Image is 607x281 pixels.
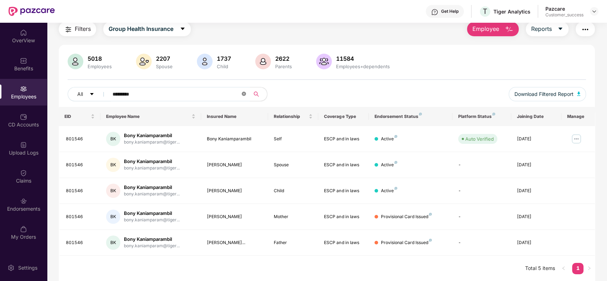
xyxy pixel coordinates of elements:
div: Employees+dependents [335,64,391,69]
div: Customer_success [545,12,584,18]
th: EID [59,107,101,126]
span: Group Health Insurance [109,25,173,33]
div: Get Help [441,9,459,14]
div: Platform Status [458,114,506,119]
span: search [250,91,263,97]
div: 5018 [86,55,113,62]
img: manageButton [571,133,582,145]
div: [DATE] [517,162,556,168]
img: svg+xml;base64,PHN2ZyBpZD0iQmVuZWZpdHMiIHhtbG5zPSJodHRwOi8vd3d3LnczLm9yZy8yMDAwL3N2ZyIgd2lkdGg9Ij... [20,57,27,64]
button: Reportscaret-down [526,22,569,36]
img: svg+xml;base64,PHN2ZyB4bWxucz0iaHR0cDovL3d3dy53My5vcmcvMjAwMC9zdmciIHdpZHRoPSI4IiBoZWlnaHQ9IjgiIH... [394,187,397,190]
img: svg+xml;base64,PHN2ZyBpZD0iSGVscC0zMngzMiIgeG1sbnM9Imh0dHA6Ly93d3cudzMub3JnLzIwMDAvc3ZnIiB3aWR0aD... [431,9,438,16]
div: 801546 [66,239,95,246]
span: Employee Name [106,114,190,119]
div: Auto Verified [465,135,494,142]
img: svg+xml;base64,PHN2ZyBpZD0iRW1wbG95ZWVzIiB4bWxucz0iaHR0cDovL3d3dy53My5vcmcvMjAwMC9zdmciIHdpZHRoPS... [20,85,27,92]
span: caret-down [89,92,94,97]
span: left [561,266,566,270]
div: [PERSON_NAME] [207,188,262,194]
div: 11584 [335,55,391,62]
div: [DATE] [517,239,556,246]
div: Spouse [155,64,174,69]
div: 801546 [66,214,95,220]
span: Download Filtered Report [514,90,574,98]
img: svg+xml;base64,PHN2ZyB4bWxucz0iaHR0cDovL3d3dy53My5vcmcvMjAwMC9zdmciIHhtbG5zOnhsaW5rPSJodHRwOi8vd3... [197,54,213,69]
div: bony.kaniamparam@tiger... [124,243,180,249]
span: close-circle [242,91,246,98]
div: Parents [274,64,293,69]
img: svg+xml;base64,PHN2ZyB4bWxucz0iaHR0cDovL3d3dy53My5vcmcvMjAwMC9zdmciIHdpZHRoPSI4IiBoZWlnaHQ9IjgiIH... [429,239,432,242]
div: Provisional Card Issued [381,239,432,246]
td: - [452,178,511,204]
img: New Pazcare Logo [9,7,55,16]
img: svg+xml;base64,PHN2ZyB4bWxucz0iaHR0cDovL3d3dy53My5vcmcvMjAwMC9zdmciIHdpZHRoPSI4IiBoZWlnaHQ9IjgiIH... [394,161,397,164]
img: svg+xml;base64,PHN2ZyB4bWxucz0iaHR0cDovL3d3dy53My5vcmcvMjAwMC9zdmciIHhtbG5zOnhsaW5rPSJodHRwOi8vd3... [136,54,152,69]
div: ESCP and in laws [324,162,363,168]
img: svg+xml;base64,PHN2ZyBpZD0iRW5kb3JzZW1lbnRzIiB4bWxucz0iaHR0cDovL3d3dy53My5vcmcvMjAwMC9zdmciIHdpZH... [20,198,27,205]
div: Settings [16,264,40,271]
div: 2622 [274,55,293,62]
button: Allcaret-down [68,87,111,101]
div: Bony Kaniamparambil [207,136,262,142]
div: bony.kaniamparam@tiger... [124,139,180,146]
button: Employee [467,22,519,36]
div: BK [106,158,120,172]
div: BK [106,132,120,146]
th: Coverage Type [318,107,368,126]
div: [DATE] [517,214,556,220]
div: ESCP and in laws [324,136,363,142]
span: close-circle [242,92,246,96]
img: svg+xml;base64,PHN2ZyB4bWxucz0iaHR0cDovL3d3dy53My5vcmcvMjAwMC9zdmciIHhtbG5zOnhsaW5rPSJodHRwOi8vd3... [255,54,271,69]
button: Group Health Insurancecaret-down [103,22,191,36]
span: EID [64,114,90,119]
div: 801546 [66,136,95,142]
div: Mother [274,214,313,220]
div: BK [106,236,120,250]
img: svg+xml;base64,PHN2ZyB4bWxucz0iaHR0cDovL3d3dy53My5vcmcvMjAwMC9zdmciIHdpZHRoPSI4IiBoZWlnaHQ9IjgiIH... [492,113,495,115]
div: Provisional Card Issued [381,214,432,220]
th: Relationship [268,107,318,126]
div: Employees [86,64,113,69]
button: Download Filtered Report [509,87,586,101]
div: 2207 [155,55,174,62]
div: 1737 [215,55,232,62]
div: Child [215,64,232,69]
div: [DATE] [517,136,556,142]
li: 1 [572,263,584,274]
div: Tiger Analytics [493,8,530,15]
div: bony.kaniamparam@tiger... [124,191,180,198]
div: Pazcare [545,5,584,12]
th: Employee Name [100,107,201,126]
div: ESCP and in laws [324,188,363,194]
img: svg+xml;base64,PHN2ZyBpZD0iQ0RfQWNjb3VudHMiIGRhdGEtbmFtZT0iQ0QgQWNjb3VudHMiIHhtbG5zPSJodHRwOi8vd3... [20,113,27,120]
img: svg+xml;base64,PHN2ZyB4bWxucz0iaHR0cDovL3d3dy53My5vcmcvMjAwMC9zdmciIHhtbG5zOnhsaW5rPSJodHRwOi8vd3... [316,54,332,69]
th: Manage [561,107,595,126]
img: svg+xml;base64,PHN2ZyBpZD0iQ2xhaW0iIHhtbG5zPSJodHRwOi8vd3d3LnczLm9yZy8yMDAwL3N2ZyIgd2lkdGg9IjIwIi... [20,169,27,177]
button: right [584,263,595,274]
div: bony.kaniamparam@tiger... [124,217,180,223]
div: ESCP and in laws [324,214,363,220]
th: Insured Name [201,107,268,126]
div: Bony Kaniamparambil [124,210,180,217]
button: left [558,263,569,274]
img: svg+xml;base64,PHN2ZyBpZD0iRHJvcGRvd24tMzJ4MzIiIHhtbG5zPSJodHRwOi8vd3d3LnczLm9yZy8yMDAwL3N2ZyIgd2... [591,9,597,14]
div: Child [274,188,313,194]
div: Active [381,162,397,168]
div: 801546 [66,188,95,194]
a: 1 [572,263,584,274]
div: Active [381,136,397,142]
img: svg+xml;base64,PHN2ZyB4bWxucz0iaHR0cDovL3d3dy53My5vcmcvMjAwMC9zdmciIHdpZHRoPSIyNCIgaGVpZ2h0PSIyNC... [64,25,73,34]
div: Bony Kaniamparambil [124,132,180,139]
img: svg+xml;base64,PHN2ZyB4bWxucz0iaHR0cDovL3d3dy53My5vcmcvMjAwMC9zdmciIHhtbG5zOnhsaW5rPSJodHRwOi8vd3... [577,92,581,96]
img: svg+xml;base64,PHN2ZyBpZD0iVXBsb2FkX0xvZ3MiIGRhdGEtbmFtZT0iVXBsb2FkIExvZ3MiIHhtbG5zPSJodHRwOi8vd3... [20,141,27,148]
div: Bony Kaniamparambil [124,184,180,191]
div: Active [381,188,397,194]
div: BK [106,184,120,198]
div: Bony Kaniamparambil [124,236,180,243]
span: caret-down [180,26,185,32]
span: Relationship [274,114,307,119]
div: Father [274,239,313,246]
div: ESCP and in laws [324,239,363,246]
button: Filters [59,22,96,36]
